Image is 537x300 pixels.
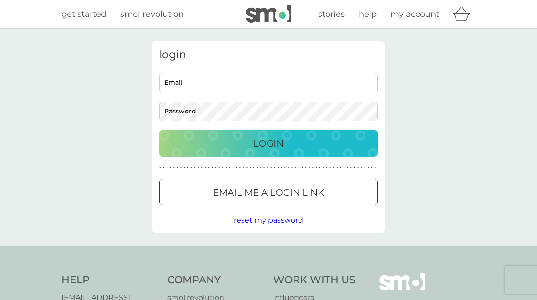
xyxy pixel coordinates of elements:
[249,166,251,170] p: ●
[222,166,223,170] p: ●
[159,166,161,170] p: ●
[159,130,378,157] button: Login
[229,166,231,170] p: ●
[234,216,303,224] span: reset my password
[453,5,476,23] div: basket
[364,166,366,170] p: ●
[288,166,289,170] p: ●
[183,166,185,170] p: ●
[343,166,345,170] p: ●
[257,166,258,170] p: ●
[236,166,238,170] p: ●
[315,166,317,170] p: ●
[246,5,291,23] img: smol
[350,166,352,170] p: ●
[61,8,106,21] a: get started
[213,185,324,200] p: Email me a login link
[170,166,172,170] p: ●
[319,166,321,170] p: ●
[354,166,355,170] p: ●
[61,273,158,287] h4: Help
[326,166,328,170] p: ●
[204,166,206,170] p: ●
[340,166,342,170] p: ●
[318,8,345,21] a: stories
[211,166,213,170] p: ●
[281,166,283,170] p: ●
[322,166,324,170] p: ●
[163,166,165,170] p: ●
[194,166,196,170] p: ●
[270,166,272,170] p: ●
[253,136,284,151] p: Login
[305,166,307,170] p: ●
[371,166,373,170] p: ●
[336,166,338,170] p: ●
[302,166,304,170] p: ●
[312,166,314,170] p: ●
[360,166,362,170] p: ●
[187,166,189,170] p: ●
[61,9,106,19] span: get started
[243,166,244,170] p: ●
[191,166,193,170] p: ●
[167,273,264,287] h4: Company
[298,166,300,170] p: ●
[359,9,377,19] span: help
[246,166,248,170] p: ●
[390,8,439,21] a: my account
[180,166,182,170] p: ●
[234,214,303,226] button: reset my password
[277,166,279,170] p: ●
[274,166,276,170] p: ●
[318,9,345,19] span: stories
[173,166,175,170] p: ●
[166,166,168,170] p: ●
[390,9,439,19] span: my account
[273,273,355,287] h4: Work With Us
[120,9,184,19] span: smol revolution
[263,166,265,170] p: ●
[260,166,262,170] p: ●
[267,166,268,170] p: ●
[201,166,203,170] p: ●
[375,166,376,170] p: ●
[198,166,199,170] p: ●
[177,166,178,170] p: ●
[159,179,378,205] button: Email me a login link
[239,166,241,170] p: ●
[294,166,296,170] p: ●
[359,8,377,21] a: help
[232,166,234,170] p: ●
[225,166,227,170] p: ●
[329,166,331,170] p: ●
[357,166,359,170] p: ●
[284,166,286,170] p: ●
[347,166,349,170] p: ●
[333,166,334,170] p: ●
[368,166,370,170] p: ●
[218,166,220,170] p: ●
[208,166,210,170] p: ●
[253,166,255,170] p: ●
[215,166,217,170] p: ●
[291,166,293,170] p: ●
[309,166,310,170] p: ●
[120,8,184,21] a: smol revolution
[159,48,378,61] h3: login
